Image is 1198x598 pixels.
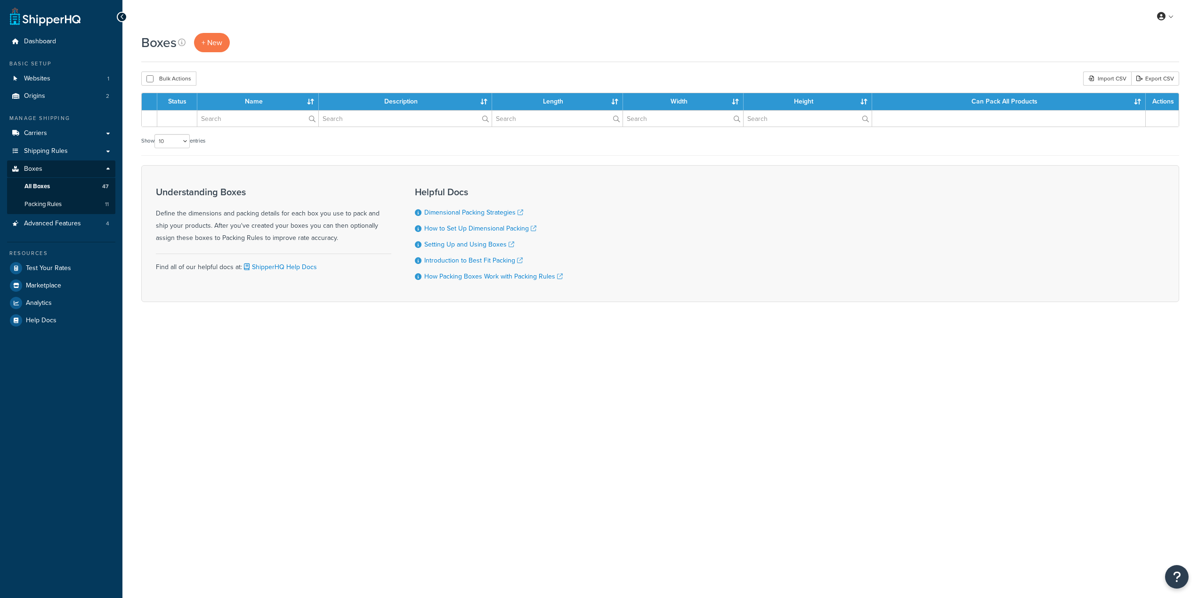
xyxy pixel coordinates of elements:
[194,33,230,52] a: + New
[7,160,115,214] li: Boxes
[24,129,47,137] span: Carriers
[24,75,50,83] span: Websites
[197,111,318,127] input: Search
[7,114,115,122] div: Manage Shipping
[424,207,523,217] a: Dimensional Packing Strategies
[424,223,536,233] a: How to Set Up Dimensional Packing
[197,93,319,110] th: Name
[156,187,391,197] h3: Understanding Boxes
[7,88,115,105] a: Origins 2
[7,143,115,160] a: Shipping Rules
[24,165,42,173] span: Boxes
[492,93,623,110] th: Length
[424,255,523,265] a: Introduction to Best Fit Packing
[623,111,743,127] input: Search
[7,196,115,213] li: Packing Rules
[7,70,115,88] li: Websites
[7,178,115,195] a: All Boxes 47
[156,187,391,244] div: Define the dimensions and packing details for each box you use to pack and ship your products. Af...
[10,7,81,26] a: ShipperHQ Home
[319,93,492,110] th: Description
[319,111,492,127] input: Search
[623,93,744,110] th: Width
[26,317,57,325] span: Help Docs
[106,220,109,228] span: 4
[744,93,872,110] th: Height
[424,239,514,249] a: Setting Up and Using Boxes
[156,254,391,273] div: Find all of our helpful docs at:
[7,70,115,88] a: Websites 1
[1083,72,1131,86] div: Import CSV
[242,262,317,272] a: ShipperHQ Help Docs
[157,93,197,110] th: Status
[24,147,68,155] span: Shipping Rules
[154,134,190,148] select: Showentries
[24,183,50,191] span: All Boxes
[7,60,115,68] div: Basic Setup
[7,88,115,105] li: Origins
[1165,565,1189,589] button: Open Resource Center
[7,196,115,213] a: Packing Rules 11
[7,249,115,257] div: Resources
[26,282,61,290] span: Marketplace
[7,160,115,178] a: Boxes
[744,111,872,127] input: Search
[7,33,115,50] a: Dashboard
[141,33,177,52] h1: Boxes
[141,134,205,148] label: Show entries
[24,200,62,208] span: Packing Rules
[7,125,115,142] a: Carriers
[141,72,196,86] button: Bulk Actions
[26,264,71,272] span: Test Your Rates
[106,92,109,100] span: 2
[424,271,563,281] a: How Packing Boxes Work with Packing Rules
[7,178,115,195] li: All Boxes
[24,220,81,228] span: Advanced Features
[24,38,56,46] span: Dashboard
[415,187,563,197] h3: Helpful Docs
[105,200,109,208] span: 11
[26,299,52,307] span: Analytics
[492,111,623,127] input: Search
[1131,72,1179,86] a: Export CSV
[7,215,115,232] a: Advanced Features 4
[872,93,1146,110] th: Can Pack All Products
[24,92,45,100] span: Origins
[7,277,115,294] a: Marketplace
[1146,93,1179,110] th: Actions
[7,215,115,232] li: Advanced Features
[7,260,115,277] a: Test Your Rates
[202,37,222,48] span: + New
[7,312,115,329] a: Help Docs
[102,183,109,191] span: 47
[107,75,109,83] span: 1
[7,295,115,311] a: Analytics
